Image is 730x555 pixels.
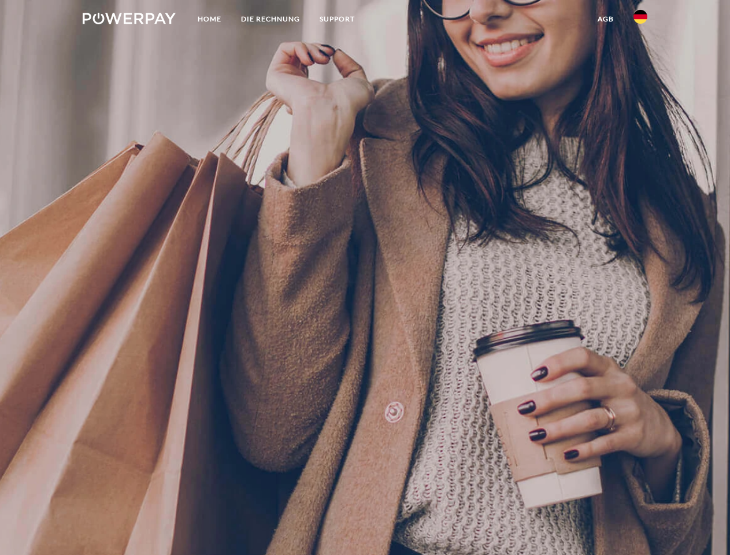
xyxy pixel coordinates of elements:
[83,13,176,24] img: logo-powerpay-white.svg
[310,9,365,29] a: SUPPORT
[633,10,647,24] img: de
[588,9,624,29] a: agb
[188,9,231,29] a: Home
[231,9,310,29] a: DIE RECHNUNG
